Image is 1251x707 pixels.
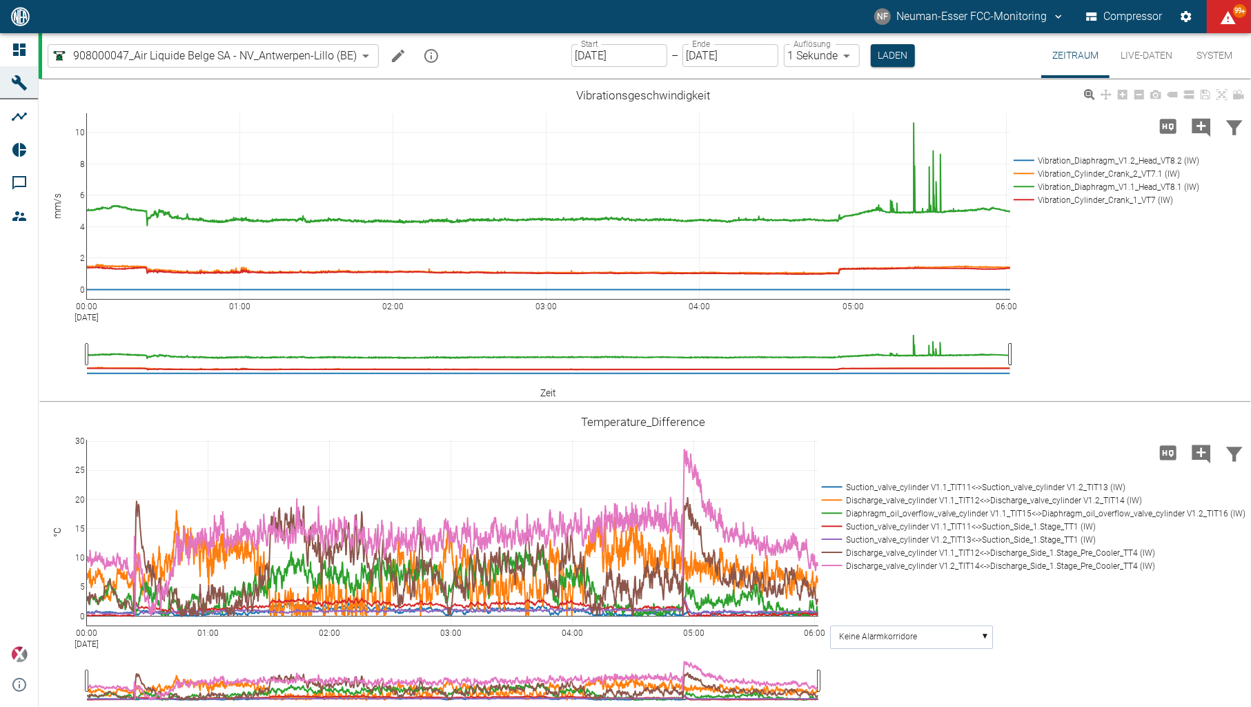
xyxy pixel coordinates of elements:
button: Einstellungen [1174,4,1199,29]
button: Laden [871,44,915,67]
input: DD.MM.YYYY [682,44,778,67]
button: Compressor [1083,4,1165,29]
button: Machine bearbeiten [384,42,412,70]
p: – [671,48,678,64]
button: Kommentar hinzufügen [1185,108,1218,144]
img: Xplore Logo [11,646,28,663]
text: Keine Alarmkorridore [839,632,917,642]
button: mission info [417,42,445,70]
span: Hohe Auflösung [1152,445,1185,458]
span: Hohe Auflösung [1152,119,1185,132]
label: Ende [692,38,710,50]
button: Daten filtern [1218,435,1251,471]
button: Kommentar hinzufügen [1185,435,1218,471]
button: System [1183,33,1245,78]
button: Live-Daten [1110,33,1183,78]
span: 99+ [1233,4,1247,18]
span: 908000047_Air Liquide Belge SA - NV_Antwerpen-Lillo (BE) [73,48,357,64]
div: NF [874,8,891,25]
div: 1 Sekunde [784,44,860,67]
button: fcc-monitoring@neuman-esser.com [872,4,1067,29]
label: Auflösung [794,38,831,50]
button: Zeitraum [1041,33,1110,78]
a: 908000047_Air Liquide Belge SA - NV_Antwerpen-Lillo (BE) [51,48,357,64]
label: Start [581,38,598,50]
img: logo [10,7,31,26]
input: DD.MM.YYYY [571,44,667,67]
button: Daten filtern [1218,108,1251,144]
